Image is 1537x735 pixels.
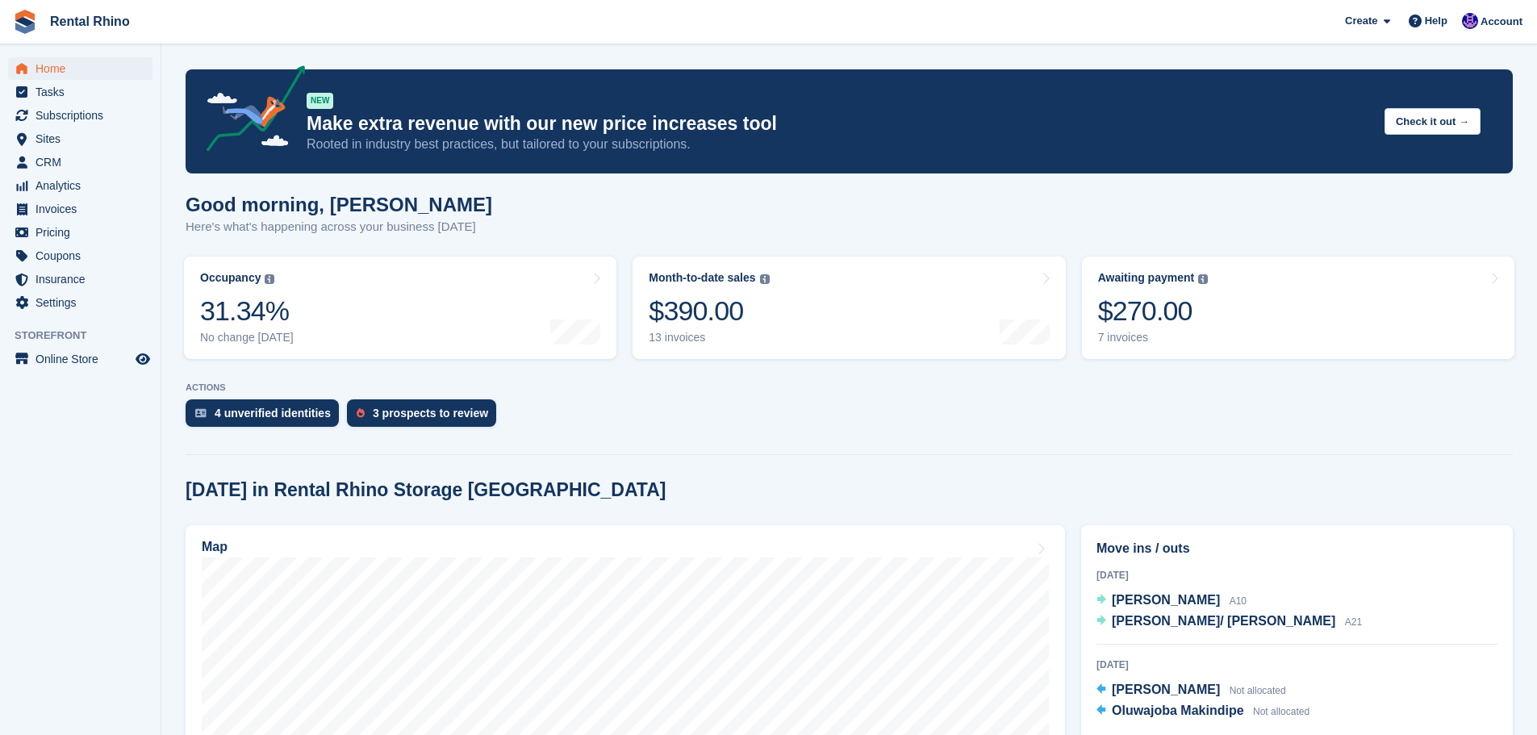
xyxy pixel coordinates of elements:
a: Awaiting payment $270.00 7 invoices [1082,257,1514,359]
span: [PERSON_NAME] [1112,593,1220,607]
a: Rental Rhino [44,8,136,35]
div: No change [DATE] [200,331,294,345]
span: Settings [36,291,132,314]
div: [DATE] [1096,568,1497,583]
span: A10 [1230,595,1247,607]
div: Month-to-date sales [649,271,755,285]
div: $270.00 [1098,294,1209,328]
a: menu [8,291,152,314]
button: Check it out → [1385,108,1481,135]
a: [PERSON_NAME] Not allocated [1096,680,1286,701]
a: [PERSON_NAME]/ [PERSON_NAME] A21 [1096,612,1362,633]
a: menu [8,81,152,103]
span: Account [1481,14,1522,30]
a: menu [8,198,152,220]
div: 7 invoices [1098,331,1209,345]
div: NEW [307,93,333,109]
span: [PERSON_NAME]/ [PERSON_NAME] [1112,614,1335,628]
a: 4 unverified identities [186,399,347,435]
img: verify_identity-adf6edd0f0f0b5bbfe63781bf79b02c33cf7c696d77639b501bdc392416b5a36.svg [195,408,207,418]
a: Preview store [133,349,152,369]
div: Occupancy [200,271,261,285]
span: Tasks [36,81,132,103]
h2: [DATE] in Rental Rhino Storage [GEOGRAPHIC_DATA] [186,479,666,501]
a: menu [8,151,152,173]
img: icon-info-grey-7440780725fd019a000dd9b08b2336e03edf1995a4989e88bcd33f0948082b44.svg [760,274,770,284]
span: Subscriptions [36,104,132,127]
span: Create [1345,13,1377,29]
a: menu [8,244,152,267]
a: menu [8,221,152,244]
p: Rooted in industry best practices, but tailored to your subscriptions. [307,136,1372,153]
span: Analytics [36,174,132,197]
div: 31.34% [200,294,294,328]
span: Home [36,57,132,80]
a: menu [8,348,152,370]
span: Storefront [15,328,161,344]
span: [PERSON_NAME] [1112,683,1220,696]
a: menu [8,127,152,150]
span: CRM [36,151,132,173]
span: Coupons [36,244,132,267]
h1: Good morning, [PERSON_NAME] [186,194,492,215]
p: Make extra revenue with our new price increases tool [307,112,1372,136]
div: 13 invoices [649,331,769,345]
img: stora-icon-8386f47178a22dfd0bd8f6a31ec36ba5ce8667c1dd55bd0f319d3a0aa187defe.svg [13,10,37,34]
img: prospect-51fa495bee0391a8d652442698ab0144808aea92771e9ea1ae160a38d050c398.svg [357,408,365,418]
p: ACTIONS [186,382,1513,393]
div: Awaiting payment [1098,271,1195,285]
span: Online Store [36,348,132,370]
span: A21 [1345,616,1362,628]
div: $390.00 [649,294,769,328]
span: Help [1425,13,1447,29]
span: Sites [36,127,132,150]
div: [DATE] [1096,658,1497,672]
h2: Map [202,540,228,554]
span: Invoices [36,198,132,220]
a: Oluwajoba Makindipe Not allocated [1096,701,1309,722]
a: Month-to-date sales $390.00 13 invoices [633,257,1065,359]
a: menu [8,174,152,197]
div: 4 unverified identities [215,407,331,420]
img: icon-info-grey-7440780725fd019a000dd9b08b2336e03edf1995a4989e88bcd33f0948082b44.svg [1198,274,1208,284]
span: Oluwajoba Makindipe [1112,704,1244,717]
div: 3 prospects to review [373,407,488,420]
a: menu [8,104,152,127]
span: Not allocated [1253,706,1309,717]
img: icon-info-grey-7440780725fd019a000dd9b08b2336e03edf1995a4989e88bcd33f0948082b44.svg [265,274,274,284]
a: menu [8,268,152,290]
img: Ari Kolas [1462,13,1478,29]
a: [PERSON_NAME] A10 [1096,591,1247,612]
p: Here's what's happening across your business [DATE] [186,218,492,236]
span: Insurance [36,268,132,290]
a: menu [8,57,152,80]
span: Pricing [36,221,132,244]
h2: Move ins / outs [1096,539,1497,558]
img: price-adjustments-announcement-icon-8257ccfd72463d97f412b2fc003d46551f7dbcb40ab6d574587a9cd5c0d94... [193,65,306,157]
a: Occupancy 31.34% No change [DATE] [184,257,616,359]
a: 3 prospects to review [347,399,504,435]
span: Not allocated [1230,685,1286,696]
